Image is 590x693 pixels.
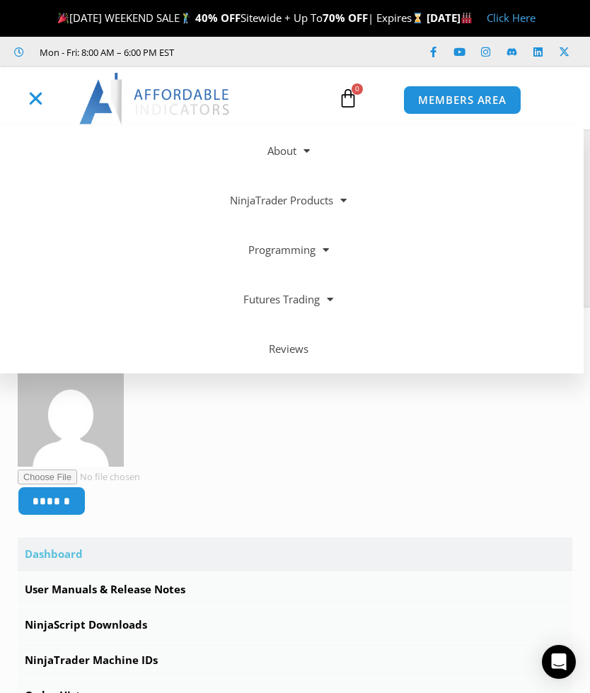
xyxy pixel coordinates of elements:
[79,73,231,124] img: LogoAI | Affordable Indicators – NinjaTrader
[54,11,426,25] span: [DATE] WEEKEND SALE Sitewide + Up To | Expires
[412,13,423,23] img: ⌛
[323,11,368,25] strong: 70% OFF
[487,11,536,25] a: Click Here
[18,361,124,467] img: 7e89d428ef1598147ca6e9d2af5ca9c0b61c806e15c457f639a8b3dbd1aefc38
[6,86,65,112] div: Menu Toggle
[352,83,363,95] span: 0
[195,11,241,25] strong: 40% OFF
[18,608,572,642] a: NinjaScript Downloads
[317,78,379,119] a: 0
[427,11,473,25] strong: [DATE]
[36,44,174,61] span: Mon - Fri: 8:00 AM – 6:00 PM EST
[18,537,572,571] a: Dashboard
[18,643,572,677] a: NinjaTrader Machine IDs
[18,573,572,607] a: User Manuals & Release Notes
[403,86,521,115] a: MEMBERS AREA
[461,13,472,23] img: 🏭
[180,13,191,23] img: 🏌️‍♂️
[418,95,507,105] span: MEMBERS AREA
[185,45,397,59] iframe: Customer reviews powered by Trustpilot
[542,645,576,679] div: Open Intercom Messenger
[58,13,69,23] img: 🎉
